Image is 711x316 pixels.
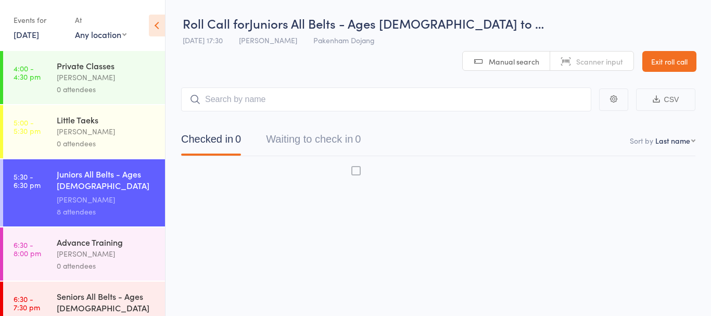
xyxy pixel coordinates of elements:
[57,260,156,272] div: 0 attendees
[14,241,41,257] time: 6:30 - 8:00 pm
[75,11,126,29] div: At
[630,135,653,146] label: Sort by
[14,29,39,40] a: [DATE]
[57,114,156,125] div: Little Taeks
[14,295,40,311] time: 6:30 - 7:30 pm
[57,206,156,218] div: 8 attendees
[655,135,690,146] div: Last name
[3,51,165,104] a: 4:00 -4:30 pmPrivate Classes[PERSON_NAME]0 attendees
[489,56,539,67] span: Manual search
[14,118,41,135] time: 5:00 - 5:30 pm
[3,159,165,226] a: 5:30 -6:30 pmJuniors All Belts - Ages [DEMOGRAPHIC_DATA] yrs[PERSON_NAME]8 attendees
[249,15,544,32] span: Juniors All Belts - Ages [DEMOGRAPHIC_DATA] to …
[57,290,156,316] div: Seniors All Belts - Ages [DEMOGRAPHIC_DATA] and up
[14,11,65,29] div: Events for
[355,133,361,145] div: 0
[57,125,156,137] div: [PERSON_NAME]
[239,35,297,45] span: [PERSON_NAME]
[57,83,156,95] div: 0 attendees
[235,133,241,145] div: 0
[3,227,165,281] a: 6:30 -8:00 pmAdvance Training[PERSON_NAME]0 attendees
[14,64,41,81] time: 4:00 - 4:30 pm
[57,137,156,149] div: 0 attendees
[57,60,156,71] div: Private Classes
[183,15,249,32] span: Roll Call for
[183,35,223,45] span: [DATE] 17:30
[57,248,156,260] div: [PERSON_NAME]
[57,194,156,206] div: [PERSON_NAME]
[75,29,126,40] div: Any location
[57,236,156,248] div: Advance Training
[181,128,241,156] button: Checked in0
[57,168,156,194] div: Juniors All Belts - Ages [DEMOGRAPHIC_DATA] yrs
[266,128,361,156] button: Waiting to check in0
[642,51,696,72] a: Exit roll call
[576,56,623,67] span: Scanner input
[313,35,375,45] span: Pakenham Dojang
[57,71,156,83] div: [PERSON_NAME]
[636,89,695,111] button: CSV
[181,87,591,111] input: Search by name
[3,105,165,158] a: 5:00 -5:30 pmLittle Taeks[PERSON_NAME]0 attendees
[14,172,41,189] time: 5:30 - 6:30 pm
